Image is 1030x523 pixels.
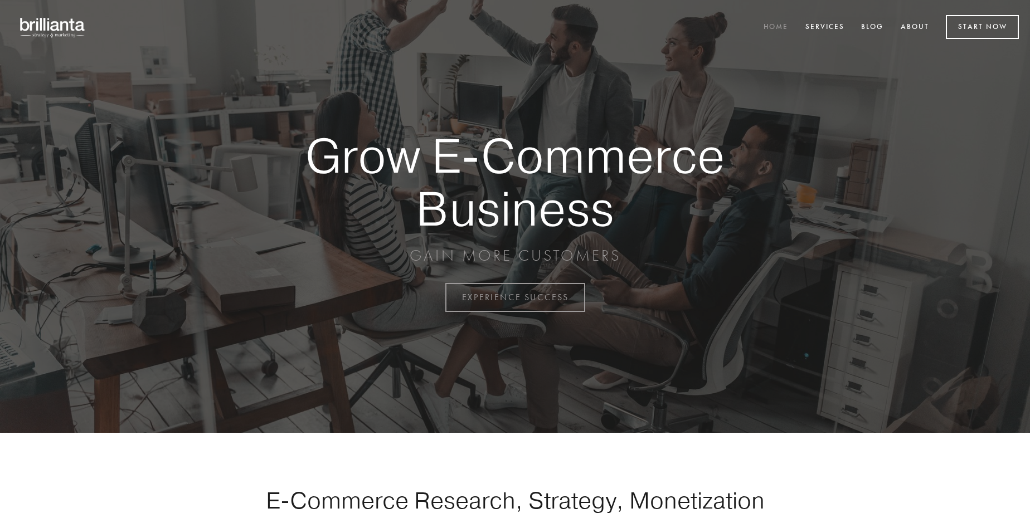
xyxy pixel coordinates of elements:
a: Home [756,18,795,37]
a: About [893,18,936,37]
a: Blog [854,18,891,37]
h1: E-Commerce Research, Strategy, Monetization [231,486,799,514]
p: GAIN MORE CUSTOMERS [266,246,764,266]
strong: Grow E-Commerce Business [266,129,764,234]
a: Services [798,18,852,37]
img: brillianta - research, strategy, marketing [11,11,95,43]
a: EXPERIENCE SUCCESS [445,283,585,312]
a: Start Now [946,15,1019,39]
